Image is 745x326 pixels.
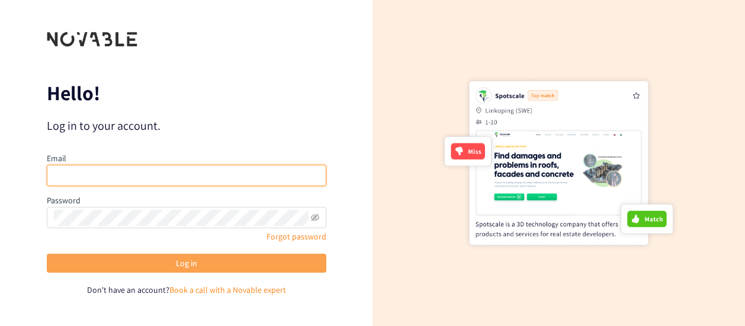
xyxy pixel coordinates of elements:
[47,153,66,164] label: Email
[686,269,745,326] iframe: Chat Widget
[311,213,319,222] span: eye-invisible
[47,84,326,103] p: Hello!
[176,257,197,270] span: Log in
[169,285,286,295] a: Book a call with a Novable expert
[686,269,745,326] div: チャットウィジェット
[47,117,326,134] p: Log in to your account.
[266,231,326,242] a: Forgot password
[87,285,169,295] span: Don't have an account?
[47,254,326,273] button: Log in
[47,195,81,206] label: Password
